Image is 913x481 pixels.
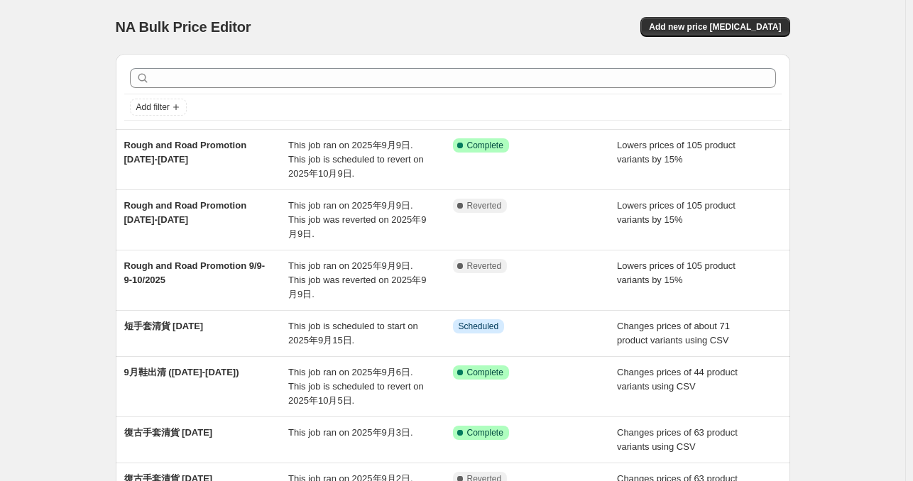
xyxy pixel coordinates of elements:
[116,19,251,35] span: NA Bulk Price Editor
[467,260,502,272] span: Reverted
[288,140,424,179] span: This job ran on 2025年9月9日. This job is scheduled to revert on 2025年10月9日.
[288,260,426,299] span: This job ran on 2025年9月9日. This job was reverted on 2025年9月9日.
[617,140,736,165] span: Lowers prices of 105 product variants by 15%
[640,17,789,37] button: Add new price [MEDICAL_DATA]
[617,321,730,345] span: Changes prices of about 71 product variants using CSV
[124,260,266,285] span: Rough and Road Promotion 9/9-9-10/2025
[649,21,781,33] span: Add new price [MEDICAL_DATA]
[288,200,426,239] span: This job ran on 2025年9月9日. This job was reverted on 2025年9月9日.
[288,321,418,345] span: This job is scheduled to start on 2025年9月15日.
[288,427,413,438] span: This job ran on 2025年9月3日.
[467,140,503,151] span: Complete
[617,260,736,285] span: Lowers prices of 105 product variants by 15%
[124,367,239,377] span: 9月鞋出清 ([DATE]-[DATE])
[467,367,503,378] span: Complete
[124,321,204,331] span: 短手套清貨 [DATE]
[124,427,213,438] span: 復古手套清貨 [DATE]
[617,200,736,225] span: Lowers prices of 105 product variants by 15%
[136,101,170,113] span: Add filter
[130,99,187,116] button: Add filter
[467,427,503,438] span: Complete
[124,140,247,165] span: Rough and Road Promotion [DATE]-[DATE]
[467,200,502,211] span: Reverted
[288,367,424,406] span: This job ran on 2025年9月6日. This job is scheduled to revert on 2025年10月5日.
[124,200,247,225] span: Rough and Road Promotion [DATE]-[DATE]
[459,321,499,332] span: Scheduled
[617,367,738,392] span: Changes prices of 44 product variants using CSV
[617,427,738,452] span: Changes prices of 63 product variants using CSV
